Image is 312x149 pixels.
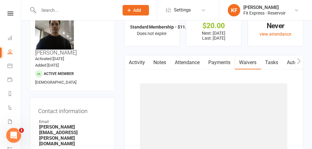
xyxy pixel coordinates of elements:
[235,55,261,70] a: Waivers
[6,128,21,143] iframe: Intercom live chat
[133,8,141,13] span: Add
[35,11,110,56] h3: [PERSON_NAME]
[261,55,283,70] a: Tasks
[39,124,106,147] strong: [PERSON_NAME][EMAIL_ADDRESS][PERSON_NAME][DOMAIN_NAME]
[123,5,149,15] button: Add
[35,56,64,61] time: Activated [DATE]
[124,55,149,70] a: Activity
[7,32,21,46] a: Dashboard
[254,23,297,29] div: Never
[7,46,21,59] a: People
[35,11,74,50] img: image1745302228.png
[192,23,236,29] div: $20.00
[260,32,291,37] a: view attendance
[37,6,115,15] input: Search...
[174,3,191,17] span: Settings
[44,72,74,76] span: Active member
[228,4,240,16] div: KF
[38,106,106,114] h3: Contact information
[149,55,171,70] a: Notes
[19,128,24,133] span: 1
[192,31,236,41] p: Next: [DATE] Last: [DATE]
[39,119,106,125] div: Email
[137,31,167,36] span: Does not expire
[7,87,21,101] a: Reports
[243,5,286,10] div: [PERSON_NAME]
[7,59,21,73] a: Calendar
[130,24,200,29] strong: Standard Membership - $11.95 p/w
[171,55,204,70] a: Attendance
[35,63,59,68] time: Added [DATE]
[243,10,286,16] div: Fit Express - Reservoir
[7,73,21,87] a: Payments
[35,80,76,85] span: [DEMOGRAPHIC_DATA]
[204,55,235,70] a: Payments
